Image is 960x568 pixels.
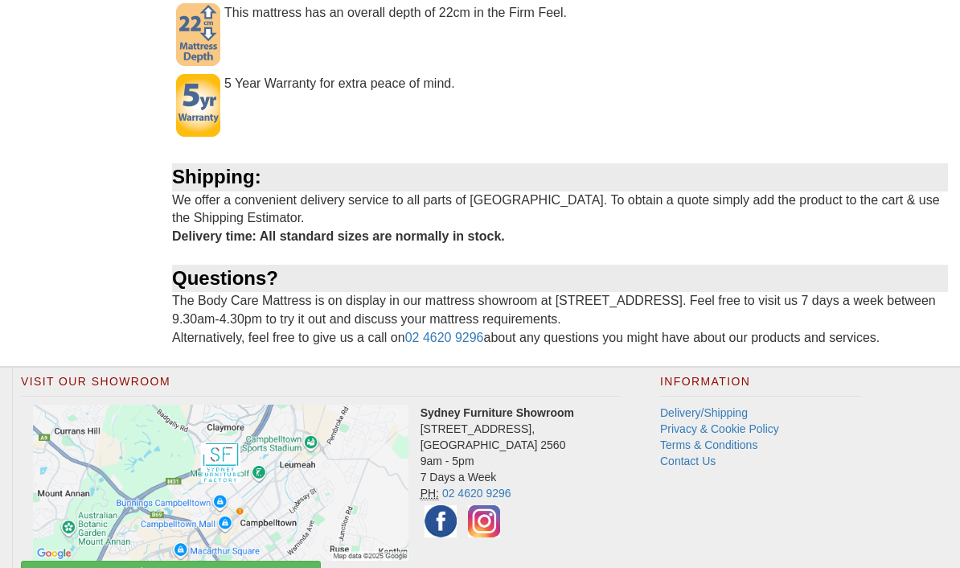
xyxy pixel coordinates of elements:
a: Privacy & Cookie Policy [660,422,779,435]
div: Questions? [172,265,948,292]
img: 22cm Deep [176,3,220,66]
h2: Information [660,376,860,397]
b: Delivery time: All standard sizes are normally in stock. [172,229,505,243]
a: Delivery/Shipping [660,406,748,419]
h2: Visit Our Showroom [21,376,620,397]
img: 5 Year Warranty [176,74,220,137]
a: Terms & Conditions [660,438,757,451]
img: Click to activate map [33,405,408,561]
div: 5 Year Warranty for extra peace of mind. [172,74,948,109]
a: Contact Us [660,455,716,467]
div: This mattress has an overall depth of 22cm in the Firm Feel. [172,3,948,39]
img: Facebook [421,501,461,541]
a: 02 4620 9296 [442,487,511,500]
abbr: Phone [421,487,439,500]
img: Instagram [464,501,504,541]
div: Shipping: [172,163,948,191]
strong: Sydney Furniture Showroom [421,406,574,419]
a: 02 4620 9296 [405,331,484,344]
